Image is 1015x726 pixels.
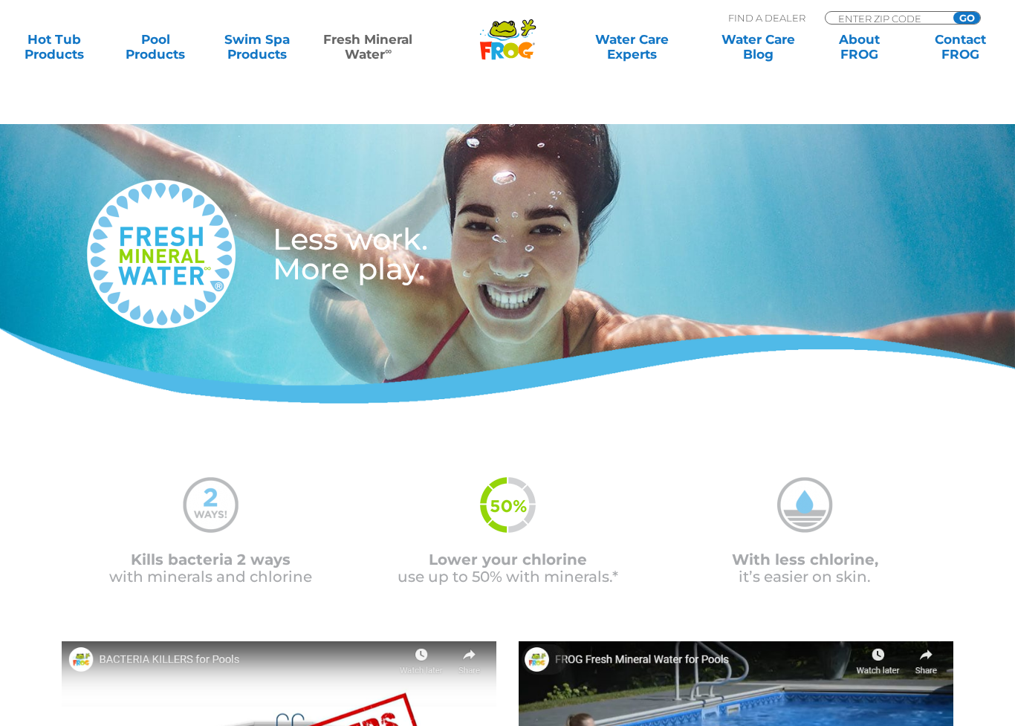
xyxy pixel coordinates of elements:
[656,551,953,586] p: it’s easier on skin.
[87,180,236,328] img: fresh-mineral-water-logo-medium
[319,32,418,62] a: Fresh MineralWater∞
[837,12,937,25] input: Zip Code Form
[728,11,805,25] p: Find A Dealer
[359,551,656,586] p: use up to 50% with minerals.*
[15,32,94,62] a: Hot TubProducts
[921,32,1000,62] a: ContactFROG
[820,32,899,62] a: AboutFROG
[62,551,359,586] p: with minerals and chlorine
[429,551,587,568] span: Lower your chlorine
[719,32,797,62] a: Water CareBlog
[480,477,536,533] img: fmw-50percent-icon
[218,32,296,62] a: Swim SpaProducts
[385,45,392,56] sup: ∞
[568,32,695,62] a: Water CareExperts
[732,551,878,568] span: With less chlorine,
[183,477,239,533] img: mineral-water-2-ways
[131,551,291,568] span: Kills bacteria 2 ways
[777,477,833,533] img: mineral-water-less-chlorine
[953,12,980,24] input: GO
[273,224,592,284] h3: Less work. More play.
[116,32,195,62] a: PoolProducts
